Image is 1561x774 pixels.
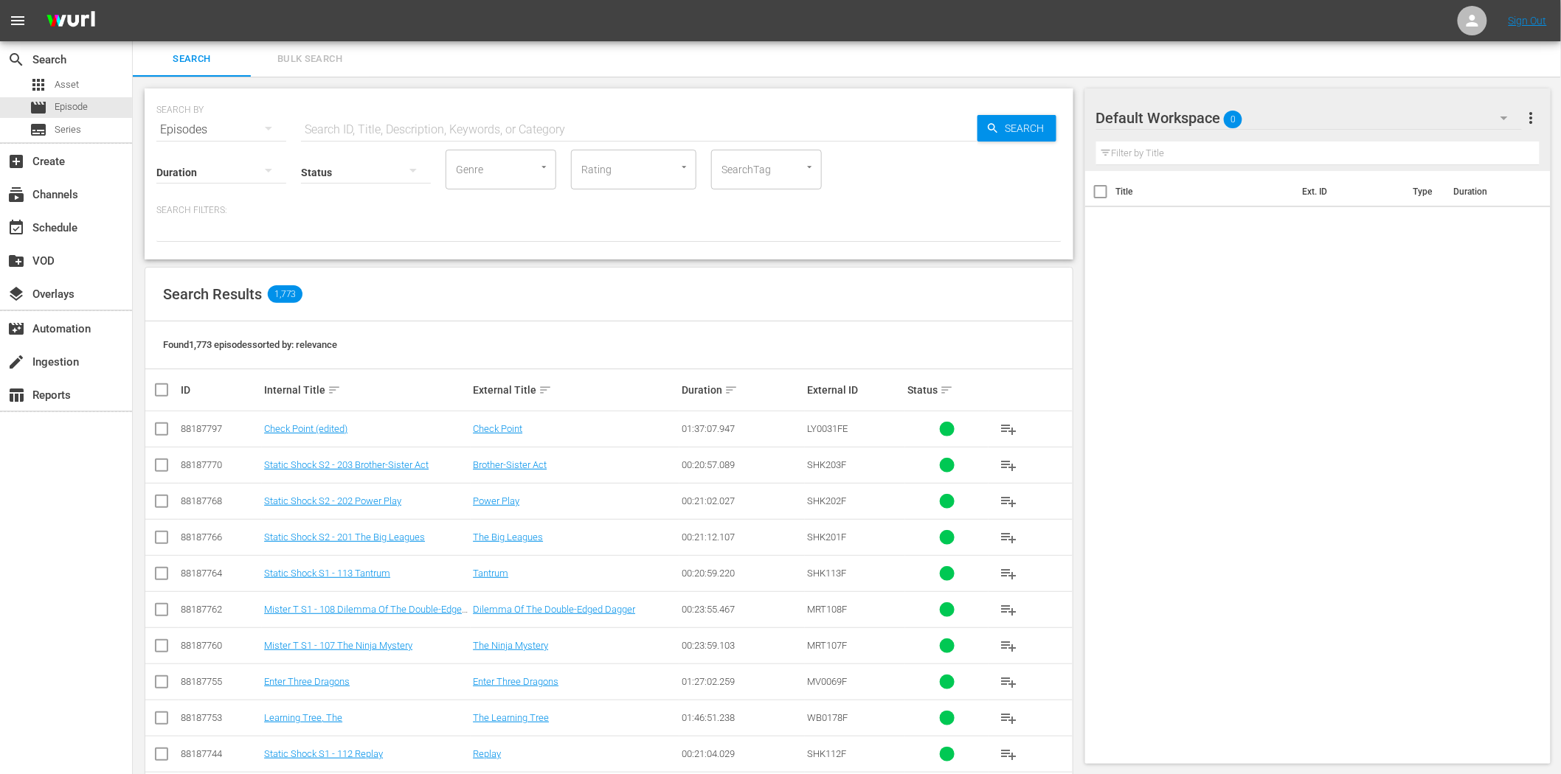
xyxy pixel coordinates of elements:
[977,115,1056,142] button: Search
[473,423,522,434] a: Check Point
[1000,492,1017,510] span: playlist_add
[991,736,1026,772] button: playlist_add
[7,320,25,338] span: Automation
[807,748,846,759] span: SHK112F
[724,383,738,397] span: sort
[1096,97,1523,139] div: Default Workspace
[1116,171,1294,212] th: Title
[807,712,848,723] span: WB0178F
[677,160,691,174] button: Open
[264,676,350,687] a: Enter Three Dragons
[1000,745,1017,763] span: playlist_add
[991,700,1026,736] button: playlist_add
[991,447,1026,483] button: playlist_add
[181,604,260,615] div: 88187762
[264,568,390,579] a: Static Shock S1 - 113 Tantrum
[7,386,25,404] span: Reports
[473,604,635,615] a: Dilemma Of The Double-Edged Dagger
[807,640,847,651] span: MRT107F
[181,531,260,543] div: 88187766
[1000,673,1017,691] span: playlist_add
[163,339,337,350] span: Found 1,773 episodes sorted by: relevance
[260,51,360,68] span: Bulk Search
[264,381,468,399] div: Internal Title
[803,160,817,174] button: Open
[30,99,47,116] span: Episode
[991,556,1026,591] button: playlist_add
[473,640,548,651] a: The Ninja Mystery
[1000,637,1017,655] span: playlist_add
[473,459,547,470] a: Brother-Sister Act
[473,381,677,399] div: External Title
[268,285,302,303] span: 1,773
[537,160,551,174] button: Open
[473,712,549,723] a: The Learning Tree
[7,285,25,303] span: Overlays
[55,100,88,114] span: Episode
[682,423,803,434] div: 01:37:07.947
[181,384,260,396] div: ID
[1224,104,1242,135] span: 0
[264,459,429,470] a: Static Shock S2 - 203 Brother-Sister Act
[328,383,341,397] span: sort
[1000,420,1017,438] span: playlist_add
[7,219,25,237] span: Schedule
[473,748,501,759] a: Replay
[181,676,260,687] div: 88187755
[991,411,1026,447] button: playlist_add
[7,353,25,371] span: Ingestion
[991,484,1026,519] button: playlist_add
[991,520,1026,555] button: playlist_add
[181,495,260,506] div: 88187768
[30,76,47,94] span: Asset
[1444,171,1533,212] th: Duration
[682,640,803,651] div: 00:23:59.103
[55,122,81,137] span: Series
[682,604,803,615] div: 00:23:55.467
[1000,565,1017,582] span: playlist_add
[1293,171,1404,212] th: Ext. ID
[473,495,519,506] a: Power Play
[682,748,803,759] div: 00:21:04.029
[1000,529,1017,546] span: playlist_add
[264,748,383,759] a: Static Shock S1 - 112 Replay
[807,531,846,543] span: SHK201F
[7,153,25,170] span: Create
[682,495,803,506] div: 00:21:02.027
[264,712,342,723] a: Learning Tree, The
[473,676,558,687] a: Enter Three Dragons
[181,640,260,651] div: 88187760
[1509,15,1547,27] a: Sign Out
[1000,601,1017,618] span: playlist_add
[991,628,1026,663] button: playlist_add
[1522,109,1540,127] span: more_vert
[264,640,412,651] a: Mister T S1 - 107 The Ninja Mystery
[682,712,803,723] div: 01:46:51.238
[264,531,425,543] a: Static Shock S2 - 201 The Big Leagues
[682,381,803,399] div: Duration
[682,531,803,543] div: 00:21:12.107
[473,568,508,579] a: Tantrum
[181,568,260,579] div: 88187764
[991,592,1026,627] button: playlist_add
[807,423,848,434] span: LY0031FE
[1000,115,1056,142] span: Search
[55,77,79,92] span: Asset
[7,252,25,270] span: VOD
[1000,709,1017,727] span: playlist_add
[539,383,552,397] span: sort
[181,423,260,434] div: 88187797
[807,459,846,470] span: SHK203F
[991,664,1026,700] button: playlist_add
[682,459,803,470] div: 00:20:57.089
[30,121,47,139] span: Series
[807,568,846,579] span: SHK113F
[163,285,262,303] span: Search Results
[682,676,803,687] div: 01:27:02.259
[807,384,903,396] div: External ID
[156,204,1062,217] p: Search Filters:
[35,4,106,38] img: ans4CAIJ8jUAAAAAAAAAAAAAAAAAAAAAAAAgQb4GAAAAAAAAAAAAAAAAAAAAAAAAJMjXAAAAAAAAAAAAAAAAAAAAAAAAgAT5G...
[264,604,468,626] a: Mister T S1 - 108 Dilemma Of The Double-Edged Dagger
[264,423,347,434] a: Check Point (edited)
[181,459,260,470] div: 88187770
